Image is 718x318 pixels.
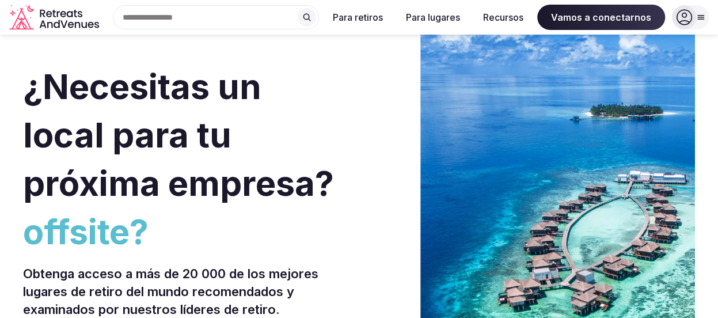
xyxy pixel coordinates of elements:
font: Obtenga acceso a más de 20 000 de los mejores lugares de retiro del mundo recomendados y examinad... [23,266,318,317]
font: Para lugares [406,12,460,23]
span: offsite? [23,207,355,256]
font: Recursos [483,12,523,23]
button: Para lugares [397,5,469,30]
svg: Logotipo de la empresa Retreats and Venues [9,5,101,31]
button: Para retiros [324,5,392,30]
font: ¿Necesitas un local para tu próxima empresa? [23,66,334,204]
button: Recursos [474,5,533,30]
font: Para retiros [333,12,383,23]
font: Vamos a conectarnos [551,12,651,23]
a: Visita la página de inicio [9,5,101,31]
